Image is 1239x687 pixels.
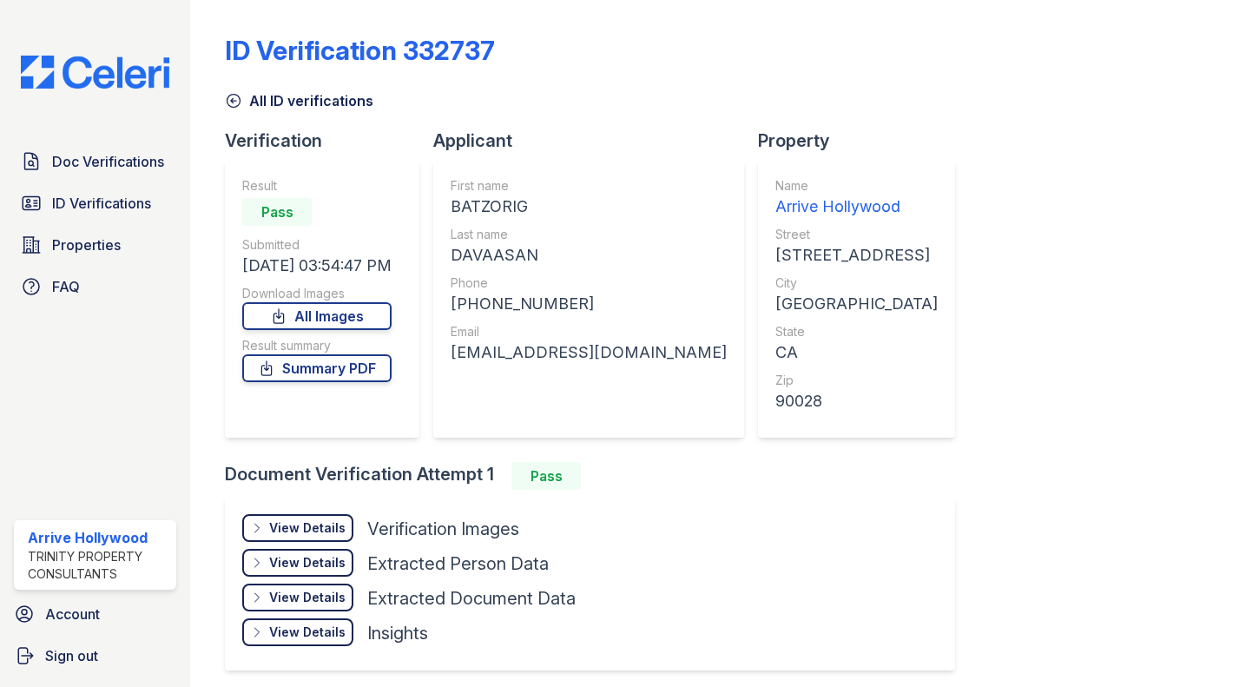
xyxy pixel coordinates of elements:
div: Trinity Property Consultants [28,548,169,583]
a: Sign out [7,638,183,673]
div: Pass [242,198,312,226]
div: Last name [451,226,727,243]
div: First name [451,177,727,195]
div: Document Verification Attempt 1 [225,462,969,490]
div: Insights [367,621,428,645]
div: View Details [269,624,346,641]
div: Arrive Hollywood [28,527,169,548]
div: Result summary [242,337,392,354]
a: ID Verifications [14,186,176,221]
div: Pass [511,462,581,490]
div: ID Verification 332737 [225,35,495,66]
div: View Details [269,554,346,571]
div: [STREET_ADDRESS] [775,243,938,268]
div: Extracted Document Data [367,586,576,611]
div: [GEOGRAPHIC_DATA] [775,292,938,316]
div: Verification Images [367,517,519,541]
div: DAVAASAN [451,243,727,268]
a: Doc Verifications [14,144,176,179]
div: City [775,274,938,292]
img: CE_Logo_Blue-a8612792a0a2168367f1c8372b55b34899dd931a85d93a1a3d3e32e68fde9ad4.png [7,56,183,89]
div: Property [758,129,969,153]
div: Result [242,177,392,195]
span: Doc Verifications [52,151,164,172]
div: [DATE] 03:54:47 PM [242,254,392,278]
div: Submitted [242,236,392,254]
a: FAQ [14,269,176,304]
span: ID Verifications [52,193,151,214]
a: Properties [14,228,176,262]
span: FAQ [52,276,80,297]
span: Sign out [45,645,98,666]
div: Phone [451,274,727,292]
span: Account [45,604,100,624]
div: State [775,323,938,340]
div: [EMAIL_ADDRESS][DOMAIN_NAME] [451,340,727,365]
div: Arrive Hollywood [775,195,938,219]
div: Name [775,177,938,195]
div: 90028 [775,389,938,413]
a: Account [7,597,183,631]
div: CA [775,340,938,365]
div: Street [775,226,938,243]
div: View Details [269,519,346,537]
div: Verification [225,129,433,153]
div: Email [451,323,727,340]
div: Zip [775,372,938,389]
div: Applicant [433,129,758,153]
div: BATZORIG [451,195,727,219]
span: Properties [52,235,121,255]
div: Extracted Person Data [367,552,549,576]
div: View Details [269,589,346,606]
div: Download Images [242,285,392,302]
div: [PHONE_NUMBER] [451,292,727,316]
a: Name Arrive Hollywood [775,177,938,219]
a: Summary PDF [242,354,392,382]
a: All ID verifications [225,90,373,111]
a: All Images [242,302,392,330]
